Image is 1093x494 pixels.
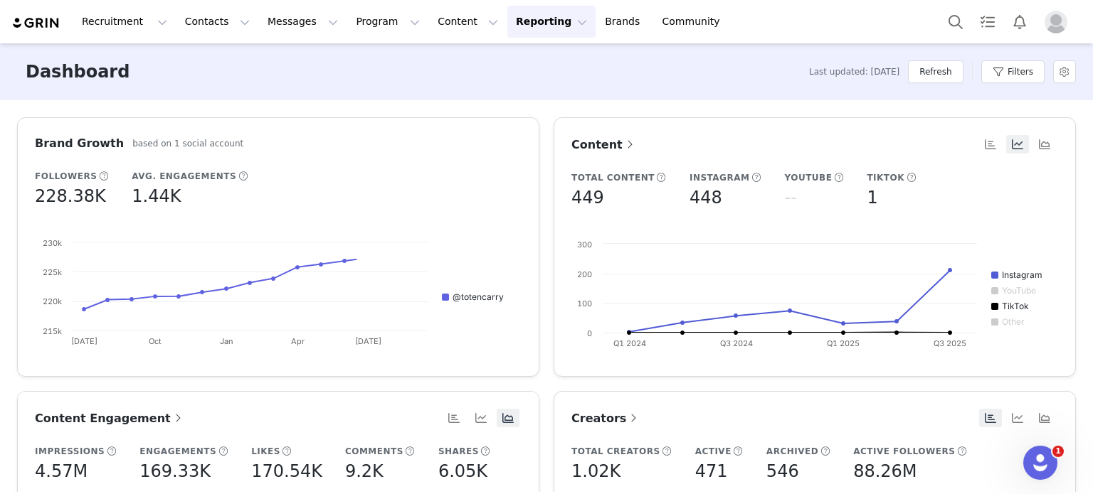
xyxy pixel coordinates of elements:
a: Content [571,136,637,154]
a: Content Engagement [35,409,185,427]
h5: Archived [766,445,818,458]
h5: 88.26M [853,458,917,484]
h5: Likes [251,445,280,458]
h5: Impressions [35,445,105,458]
a: Community [654,6,735,38]
text: Q3 2025 [934,338,966,348]
h5: based on 1 social account [132,137,243,150]
text: 220k [43,296,62,306]
text: Instagram [1002,269,1042,280]
img: grin logo [11,16,61,30]
span: Content Engagement [35,412,185,425]
button: Messages [259,6,347,38]
h5: Active Followers [853,445,955,458]
h5: 449 [571,185,604,210]
text: 230k [43,238,62,248]
text: [DATE] [71,336,97,346]
iframe: Intercom live chat [1023,446,1057,480]
img: placeholder-profile.jpg [1045,11,1067,33]
text: Q3 2024 [720,338,753,348]
a: Tasks [972,6,1003,38]
text: TikTok [1002,301,1029,311]
h5: TikTok [867,171,904,184]
h5: Total Content [571,171,655,184]
text: Oct [149,336,162,346]
h5: 448 [690,185,722,210]
h5: 1.02K [571,458,621,484]
text: Other [1002,316,1025,327]
h5: 1.44K [132,183,181,209]
h5: Active [695,445,732,458]
text: @totencarry [453,291,504,302]
button: Recruitment [73,6,176,38]
h5: 6.05K [438,458,487,484]
a: Brands [596,6,653,38]
h5: YouTube [784,171,832,184]
text: Q1 2025 [827,338,860,348]
h5: 546 [766,458,799,484]
h5: Avg. Engagements [132,170,236,183]
h5: Total Creators [571,445,660,458]
button: Filters [981,60,1045,83]
h5: Instagram [690,171,750,184]
h5: 4.57M [35,458,88,484]
button: Profile [1036,11,1082,33]
h5: Followers [35,170,97,183]
h5: 1 [867,185,877,210]
text: 100 [577,299,592,308]
button: Content [429,6,507,38]
text: 225k [43,267,62,277]
text: Apr [291,336,305,346]
h5: 9.2K [345,458,384,484]
a: Creators [571,409,640,427]
text: 215k [43,326,62,336]
span: Last updated: [DATE] [809,65,899,78]
button: Contacts [176,6,258,38]
h5: Shares [438,445,479,458]
text: Jan [220,336,233,346]
h5: -- [784,185,796,210]
h5: Comments [345,445,403,458]
h3: Dashboard [26,59,130,85]
text: 0 [587,328,592,338]
button: Program [347,6,428,38]
h5: 471 [695,458,728,484]
text: Q1 2024 [613,338,646,348]
button: Search [940,6,971,38]
h5: Engagements [139,445,216,458]
span: Creators [571,412,640,425]
h5: 228.38K [35,183,106,209]
text: 300 [577,240,592,249]
h5: 169.33K [139,458,211,484]
h3: Brand Growth [35,135,124,152]
span: Content [571,138,637,151]
span: 1 [1052,446,1064,457]
button: Refresh [908,60,963,83]
text: 200 [577,269,592,279]
text: YouTube [1002,285,1036,296]
text: [DATE] [355,336,381,346]
button: Notifications [1004,6,1035,38]
h5: 170.54K [251,458,322,484]
button: Reporting [507,6,596,38]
